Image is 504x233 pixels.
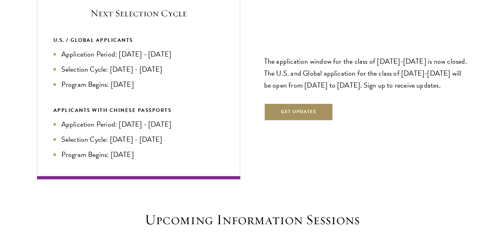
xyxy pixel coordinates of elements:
[53,49,224,60] li: Application Period: [DATE] - [DATE]
[53,106,224,115] div: APPLICANTS WITH CHINESE PASSPORTS
[53,6,224,20] h5: Next Selection Cycle
[53,149,224,160] li: Program Begins: [DATE]
[264,103,333,121] button: Get Updates
[53,36,224,45] div: U.S. / GLOBAL APPLICANTS
[115,211,390,228] h2: Upcoming Information Sessions
[53,64,224,75] li: Selection Cycle: [DATE] - [DATE]
[264,55,467,91] p: The application window for the class of [DATE]-[DATE] is now closed. The U.S. and Global applicat...
[53,79,224,90] li: Program Begins: [DATE]
[53,119,224,130] li: Application Period: [DATE] - [DATE]
[53,134,224,145] li: Selection Cycle: [DATE] - [DATE]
